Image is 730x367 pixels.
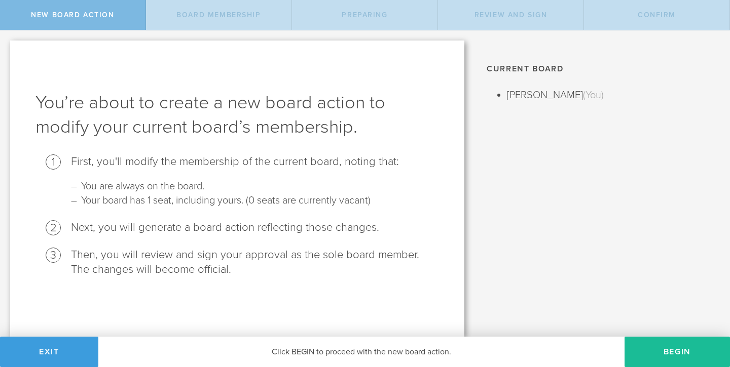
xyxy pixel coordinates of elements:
button: Begin [625,337,730,367]
div: Click BEGIN to proceed with the new board action. [98,337,625,367]
span: Review and Sign [474,11,547,19]
li: Your board has 1 seat, including yours. (0 seats are currently vacant) [81,193,429,208]
div: First, you'll modify the membership of the current board, noting that: [71,154,439,169]
li: Then, you will review and sign your approval as the sole board member. The changes will become of... [71,248,439,277]
li: Next, you will generate a board action reflecting those changes. [71,220,439,235]
span: (You) [583,89,604,101]
h1: Current Board [487,61,715,77]
span: New Board Action [31,11,114,19]
li: You are always on the board. [81,179,429,193]
li: [PERSON_NAME] [507,87,715,103]
span: Board Membership [176,11,261,19]
h1: You’re about to create a new board action to modify your current board’s membership. [35,91,439,139]
span: Confirm [638,11,676,19]
span: Exit [39,347,59,357]
span: Preparing [342,11,387,19]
